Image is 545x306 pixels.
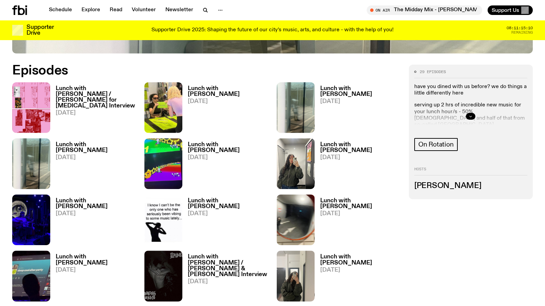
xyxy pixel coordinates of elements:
[320,198,401,209] h3: Lunch with [PERSON_NAME]
[188,99,268,104] span: [DATE]
[77,5,104,15] a: Explore
[56,110,136,116] span: [DATE]
[45,5,76,15] a: Schedule
[161,5,197,15] a: Newsletter
[188,254,268,277] h3: Lunch with [PERSON_NAME] / [PERSON_NAME] & [PERSON_NAME] Interview
[414,138,458,151] a: On Rotation
[182,142,268,189] a: Lunch with [PERSON_NAME][DATE]
[12,65,357,77] h2: Episodes
[182,254,268,301] a: Lunch with [PERSON_NAME] / [PERSON_NAME] & [PERSON_NAME] Interview[DATE]
[320,267,401,273] span: [DATE]
[56,211,136,217] span: [DATE]
[320,99,401,104] span: [DATE]
[315,198,401,245] a: Lunch with [PERSON_NAME][DATE]
[320,155,401,160] span: [DATE]
[320,86,401,97] h3: Lunch with [PERSON_NAME]
[50,254,136,301] a: Lunch with [PERSON_NAME][DATE]
[151,27,394,33] p: Supporter Drive 2025: Shaping the future of our city’s music, arts, and culture - with the help o...
[56,267,136,273] span: [DATE]
[188,211,268,217] span: [DATE]
[488,5,533,15] button: Support Us
[320,142,401,153] h3: Lunch with [PERSON_NAME]
[188,198,268,209] h3: Lunch with [PERSON_NAME]
[182,198,268,245] a: Lunch with [PERSON_NAME][DATE]
[188,86,268,97] h3: Lunch with [PERSON_NAME]
[418,141,454,148] span: On Rotation
[315,86,401,133] a: Lunch with [PERSON_NAME][DATE]
[414,182,527,190] h3: [PERSON_NAME]
[182,86,268,133] a: Lunch with [PERSON_NAME][DATE]
[511,31,533,34] span: Remaining
[106,5,126,15] a: Read
[188,142,268,153] h3: Lunch with [PERSON_NAME]
[507,26,533,30] span: 08:11:15:10
[414,102,527,128] p: serving up 2 hrs of incredible new music for your lunch hour/s - 50% [DEMOGRAPHIC_DATA] and half ...
[56,254,136,266] h3: Lunch with [PERSON_NAME]
[414,167,527,175] h2: Hosts
[56,86,136,109] h3: Lunch with [PERSON_NAME] / [PERSON_NAME] for [MEDICAL_DATA] Interview
[320,254,401,266] h3: Lunch with [PERSON_NAME]
[50,198,136,245] a: Lunch with [PERSON_NAME][DATE]
[492,7,519,13] span: Support Us
[320,211,401,217] span: [DATE]
[315,254,401,301] a: Lunch with [PERSON_NAME][DATE]
[56,142,136,153] h3: Lunch with [PERSON_NAME]
[56,155,136,160] span: [DATE]
[420,70,446,74] span: 29 episodes
[188,279,268,285] span: [DATE]
[50,142,136,189] a: Lunch with [PERSON_NAME][DATE]
[367,5,482,15] button: On AirThe Midday Mix - [PERSON_NAME]
[50,86,136,133] a: Lunch with [PERSON_NAME] / [PERSON_NAME] for [MEDICAL_DATA] Interview[DATE]
[26,24,54,36] h3: Supporter Drive
[188,155,268,160] span: [DATE]
[56,198,136,209] h3: Lunch with [PERSON_NAME]
[315,142,401,189] a: Lunch with [PERSON_NAME][DATE]
[414,84,527,97] p: have you dined with us before? we do things a little differently here
[128,5,160,15] a: Volunteer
